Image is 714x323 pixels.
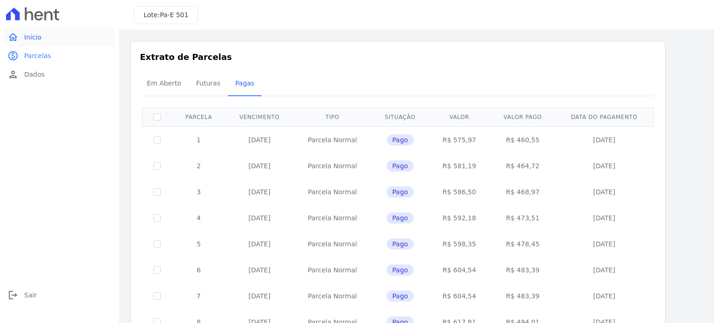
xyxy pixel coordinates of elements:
input: Só é possível selecionar pagamentos em aberto [153,292,161,300]
span: Pago [387,238,414,250]
td: Parcela Normal [293,257,371,283]
a: Futuras [189,72,228,96]
td: [DATE] [225,179,293,205]
th: Parcela [172,107,225,126]
input: Só é possível selecionar pagamentos em aberto [153,240,161,248]
td: [DATE] [556,205,653,231]
th: Situação [371,107,429,126]
th: Tipo [293,107,371,126]
th: Valor [429,107,490,126]
td: Parcela Normal [293,126,371,153]
span: Pago [387,290,414,302]
span: Início [24,33,41,42]
td: 5 [172,231,225,257]
td: [DATE] [225,153,293,179]
i: home [7,32,19,43]
input: Só é possível selecionar pagamentos em aberto [153,188,161,196]
td: R$ 468,97 [489,179,555,205]
td: [DATE] [225,231,293,257]
td: 6 [172,257,225,283]
td: R$ 575,97 [429,126,490,153]
a: paidParcelas [4,46,115,65]
td: R$ 483,39 [489,257,555,283]
a: logoutSair [4,286,115,304]
th: Data do pagamento [556,107,653,126]
input: Só é possível selecionar pagamentos em aberto [153,266,161,274]
td: 3 [172,179,225,205]
td: R$ 592,18 [429,205,490,231]
input: Só é possível selecionar pagamentos em aberto [153,136,161,144]
td: 4 [172,205,225,231]
span: Pago [387,160,414,171]
i: logout [7,290,19,301]
td: [DATE] [556,153,653,179]
td: R$ 473,51 [489,205,555,231]
td: 7 [172,283,225,309]
a: personDados [4,65,115,84]
input: Só é possível selecionar pagamentos em aberto [153,162,161,170]
a: homeInício [4,28,115,46]
span: Dados [24,70,45,79]
span: Pago [387,264,414,276]
span: Sair [24,290,37,300]
td: [DATE] [225,126,293,153]
td: [DATE] [556,126,653,153]
td: R$ 586,50 [429,179,490,205]
td: Parcela Normal [293,153,371,179]
a: Em Aberto [139,72,189,96]
td: 1 [172,126,225,153]
td: Parcela Normal [293,283,371,309]
td: [DATE] [225,283,293,309]
span: Pago [387,212,414,224]
td: [DATE] [225,205,293,231]
th: Valor pago [489,107,555,126]
td: [DATE] [556,257,653,283]
th: Vencimento [225,107,293,126]
i: paid [7,50,19,61]
td: Parcela Normal [293,179,371,205]
span: Pagas [230,74,260,92]
td: [DATE] [556,179,653,205]
span: Parcelas [24,51,51,60]
h3: Lote: [144,10,188,20]
td: [DATE] [556,231,653,257]
td: R$ 460,55 [489,126,555,153]
td: R$ 598,35 [429,231,490,257]
td: Parcela Normal [293,205,371,231]
td: [DATE] [556,283,653,309]
span: Pa-E 501 [160,11,188,19]
td: [DATE] [225,257,293,283]
span: Pago [387,134,414,145]
td: R$ 604,54 [429,257,490,283]
td: 2 [172,153,225,179]
span: Em Aberto [141,74,187,92]
span: Futuras [191,74,226,92]
td: Parcela Normal [293,231,371,257]
td: R$ 478,45 [489,231,555,257]
td: R$ 581,19 [429,153,490,179]
i: person [7,69,19,80]
a: Pagas [228,72,262,96]
h3: Extrato de Parcelas [140,51,656,63]
td: R$ 483,39 [489,283,555,309]
span: Pago [387,186,414,198]
td: R$ 464,72 [489,153,555,179]
input: Só é possível selecionar pagamentos em aberto [153,214,161,222]
td: R$ 604,54 [429,283,490,309]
